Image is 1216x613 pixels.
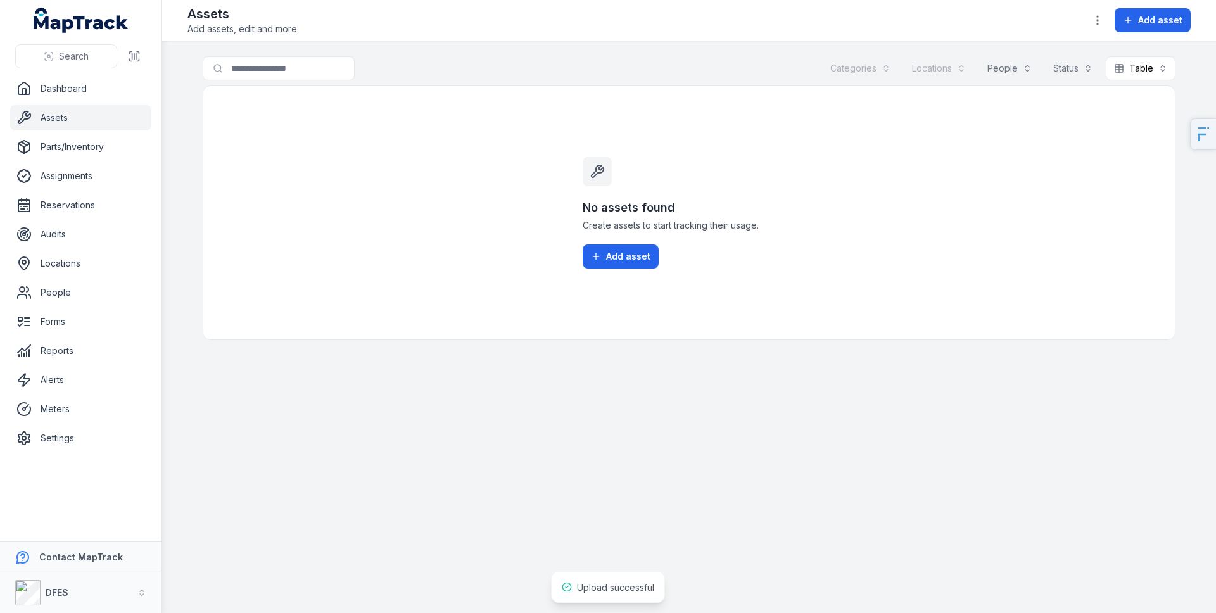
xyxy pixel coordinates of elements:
a: Meters [10,396,151,422]
span: Upload successful [577,582,654,593]
strong: DFES [46,587,68,598]
button: Search [15,44,117,68]
a: MapTrack [34,8,129,33]
a: Alerts [10,367,151,393]
strong: Contact MapTrack [39,552,123,562]
h3: No assets found [583,199,795,217]
h2: Assets [187,5,299,23]
a: Parts/Inventory [10,134,151,160]
span: Add asset [606,250,650,263]
a: People [10,280,151,305]
button: People [979,56,1040,80]
button: Add asset [583,244,659,269]
a: Reservations [10,193,151,218]
a: Settings [10,426,151,451]
a: Assets [10,105,151,130]
button: Status [1045,56,1101,80]
a: Dashboard [10,76,151,101]
a: Reports [10,338,151,363]
a: Locations [10,251,151,276]
span: Search [59,50,89,63]
span: Create assets to start tracking their usage. [583,219,795,232]
a: Forms [10,309,151,334]
a: Audits [10,222,151,247]
button: Add asset [1115,8,1191,32]
span: Add asset [1138,14,1182,27]
a: Assignments [10,163,151,189]
button: Table [1106,56,1175,80]
span: Add assets, edit and more. [187,23,299,35]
